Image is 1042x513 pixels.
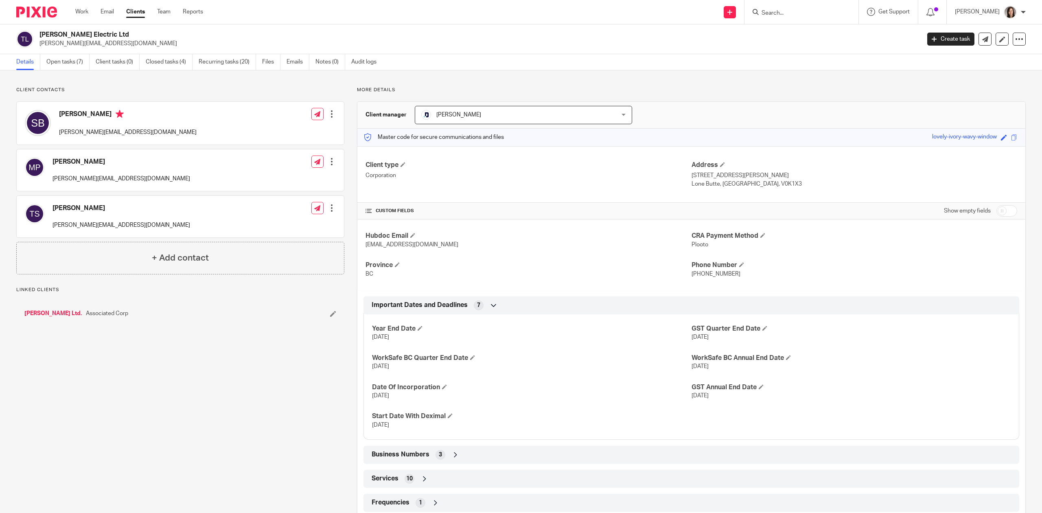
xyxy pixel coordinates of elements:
[372,324,691,333] h4: Year End Date
[315,54,345,70] a: Notes (0)
[16,7,57,18] img: Pixie
[372,498,409,507] span: Frequencies
[146,54,193,70] a: Closed tasks (4)
[101,8,114,16] a: Email
[406,475,413,483] span: 10
[372,450,429,459] span: Business Numbers
[351,54,383,70] a: Audit logs
[126,8,145,16] a: Clients
[75,8,88,16] a: Work
[1004,6,1017,19] img: Danielle%20photo.jpg
[372,412,691,421] h4: Start Date With Deximal
[372,383,691,392] h4: Date Of Incorporation
[955,8,1000,16] p: [PERSON_NAME]
[24,309,82,318] a: [PERSON_NAME] Ltd.
[477,301,480,309] span: 7
[357,87,1026,93] p: More details
[366,208,691,214] h4: CUSTOM FIELDS
[39,39,915,48] p: [PERSON_NAME][EMAIL_ADDRESS][DOMAIN_NAME]
[421,110,431,120] img: deximal_460x460_FB_Twitter.png
[366,171,691,180] p: Corporation
[692,232,1017,240] h4: CRA Payment Method
[152,252,209,264] h4: + Add contact
[287,54,309,70] a: Emails
[692,324,1011,333] h4: GST Quarter End Date
[366,232,691,240] h4: Hubdoc Email
[419,499,422,507] span: 1
[372,393,389,399] span: [DATE]
[53,175,190,183] p: [PERSON_NAME][EMAIL_ADDRESS][DOMAIN_NAME]
[25,158,44,177] img: svg%3E
[692,271,740,277] span: [PHONE_NUMBER]
[372,474,398,483] span: Services
[366,242,458,248] span: [EMAIL_ADDRESS][DOMAIN_NAME]
[157,8,171,16] a: Team
[16,31,33,48] img: svg%3E
[372,422,389,428] span: [DATE]
[25,204,44,224] img: svg%3E
[59,110,197,120] h4: [PERSON_NAME]
[692,261,1017,270] h4: Phone Number
[39,31,740,39] h2: [PERSON_NAME] Electric Ltd
[692,354,1011,362] h4: WorkSafe BC Annual End Date
[16,87,344,93] p: Client contacts
[932,133,997,142] div: lovely-ivory-wavy-window
[372,364,389,369] span: [DATE]
[183,8,203,16] a: Reports
[59,128,197,136] p: [PERSON_NAME][EMAIL_ADDRESS][DOMAIN_NAME]
[25,110,51,136] img: svg%3E
[16,54,40,70] a: Details
[16,287,344,293] p: Linked clients
[96,54,140,70] a: Client tasks (0)
[363,133,504,141] p: Master code for secure communications and files
[878,9,910,15] span: Get Support
[692,242,708,248] span: Plooto
[53,158,190,166] h4: [PERSON_NAME]
[944,207,991,215] label: Show empty fields
[53,204,190,213] h4: [PERSON_NAME]
[366,161,691,169] h4: Client type
[692,161,1017,169] h4: Address
[692,393,709,399] span: [DATE]
[372,354,691,362] h4: WorkSafe BC Quarter End Date
[366,261,691,270] h4: Province
[116,110,124,118] i: Primary
[372,301,468,309] span: Important Dates and Deadlines
[692,364,709,369] span: [DATE]
[53,221,190,229] p: [PERSON_NAME][EMAIL_ADDRESS][DOMAIN_NAME]
[366,271,373,277] span: BC
[692,383,1011,392] h4: GST Annual End Date
[436,112,481,118] span: [PERSON_NAME]
[692,180,1017,188] p: Lone Butte, [GEOGRAPHIC_DATA], V0K1X3
[439,451,442,459] span: 3
[372,334,389,340] span: [DATE]
[692,171,1017,180] p: [STREET_ADDRESS][PERSON_NAME]
[199,54,256,70] a: Recurring tasks (20)
[761,10,834,17] input: Search
[46,54,90,70] a: Open tasks (7)
[262,54,280,70] a: Files
[366,111,407,119] h3: Client manager
[692,334,709,340] span: [DATE]
[86,309,128,318] span: Associated Corp
[927,33,974,46] a: Create task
